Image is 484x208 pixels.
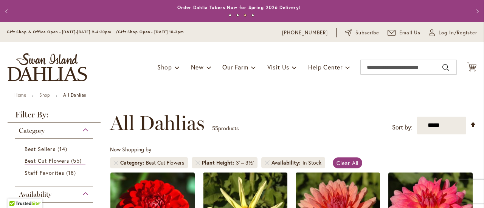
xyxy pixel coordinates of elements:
span: Now Shopping by [110,146,151,153]
span: Gift Shop & Office Open - [DATE]-[DATE] 9-4:30pm / [7,29,118,34]
span: 55 [212,125,218,132]
a: [PHONE_NUMBER] [282,29,328,37]
a: store logo [8,53,87,81]
span: All Dahlias [110,112,205,134]
button: 4 of 4 [251,14,254,17]
a: Log In/Register [429,29,477,37]
a: Order Dahlia Tubers Now for Spring 2026 Delivery! [177,5,301,10]
button: Next [469,4,484,19]
label: Sort by: [392,120,413,134]
span: Subscribe [355,29,379,37]
a: Subscribe [345,29,379,37]
span: Plant Height [202,159,236,166]
div: In Stock [302,159,321,166]
span: Visit Us [267,63,289,71]
a: Home [14,92,26,98]
span: Email Us [399,29,421,37]
span: Best Cut Flowers [25,157,69,164]
a: Best Cut Flowers [25,157,85,165]
span: Staff Favorites [25,169,64,176]
span: 55 [71,157,84,165]
span: Availability [19,190,51,199]
span: New [191,63,203,71]
span: 18 [66,169,78,177]
button: 2 of 4 [236,14,239,17]
a: Clear All [333,157,363,168]
button: 3 of 4 [244,14,247,17]
span: Availability [271,159,302,166]
strong: Filter By: [8,111,101,123]
span: Our Farm [222,63,248,71]
a: Email Us [388,29,421,37]
span: Best Sellers [25,145,56,153]
strong: All Dahlias [63,92,86,98]
a: Remove Category Best Cut Flowers [114,160,118,165]
span: Log In/Register [439,29,477,37]
a: Remove Plant Height 3' – 3½' [195,160,200,165]
span: Gift Shop Open - [DATE] 10-3pm [118,29,184,34]
div: Best Cut Flowers [146,159,184,166]
iframe: Launch Accessibility Center [6,181,27,202]
span: Help Center [308,63,343,71]
p: products [212,122,239,134]
button: 1 of 4 [229,14,231,17]
a: Staff Favorites [25,169,85,177]
a: Best Sellers [25,145,85,153]
div: 3' – 3½' [236,159,254,166]
span: 14 [57,145,69,153]
span: Category [19,126,45,135]
a: Shop [39,92,50,98]
span: Clear All [337,159,359,166]
span: Shop [157,63,172,71]
a: Remove Availability In Stock [265,160,270,165]
span: Category [120,159,146,166]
